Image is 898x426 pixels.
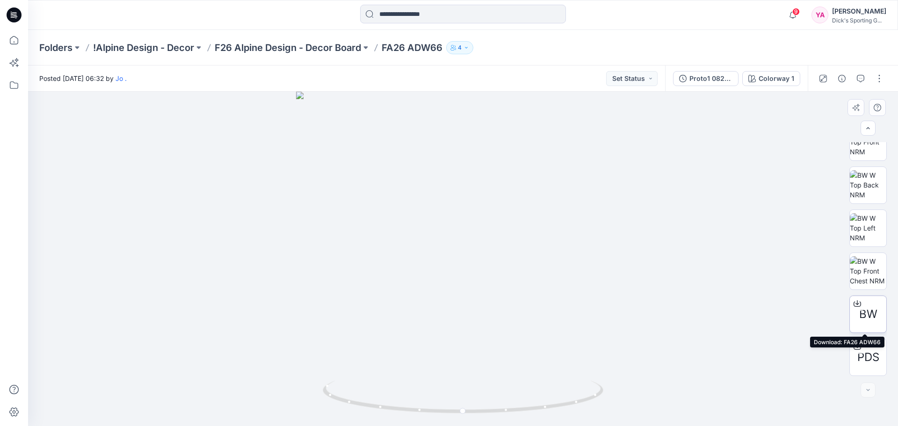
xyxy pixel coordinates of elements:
a: Jo . [116,74,127,82]
a: Folders [39,41,72,54]
div: Proto1 082125 [689,73,732,84]
div: [PERSON_NAME] [832,6,886,17]
img: BW W Top Back NRM [850,170,886,200]
img: BW W Top Left NRM [850,213,886,243]
button: 4 [446,41,473,54]
div: Colorway 1 [759,73,794,84]
a: F26 Alpine Design - Decor Board [215,41,361,54]
button: Colorway 1 [742,71,800,86]
img: BW W Top Front NRM [850,127,886,157]
div: YA [811,7,828,23]
a: !Alpine Design - Decor [93,41,194,54]
span: 9 [792,8,800,15]
div: Dick's Sporting G... [832,17,886,24]
button: Proto1 082125 [673,71,739,86]
button: Details [834,71,849,86]
p: 4 [458,43,462,53]
span: PDS [857,349,879,366]
p: FA26 ADW66 [382,41,442,54]
span: BW [859,306,877,323]
img: BW W Top Front Chest NRM [850,256,886,286]
span: Posted [DATE] 06:32 by [39,73,127,83]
